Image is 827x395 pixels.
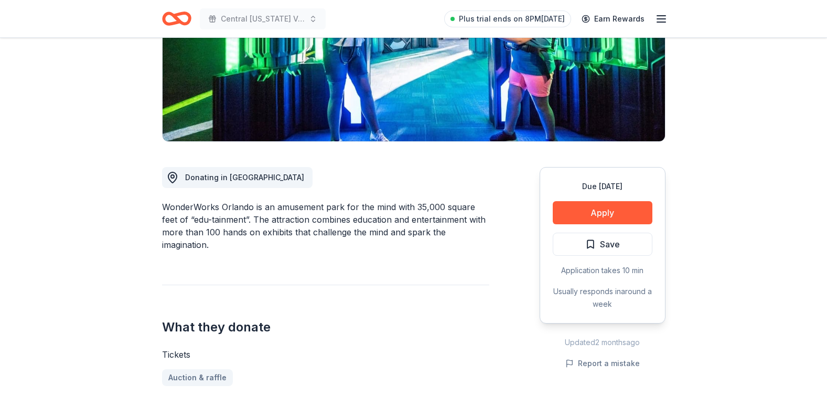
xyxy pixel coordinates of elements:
span: Save [600,237,620,251]
button: Report a mistake [565,357,640,370]
div: Updated 2 months ago [540,336,665,349]
a: Plus trial ends on 8PM[DATE] [444,11,571,27]
div: Due [DATE] [553,180,652,193]
div: Usually responds in around a week [553,285,652,310]
button: Apply [553,201,652,224]
button: Save [553,233,652,256]
span: Donating in [GEOGRAPHIC_DATA] [185,173,304,182]
a: Home [162,6,191,31]
div: WonderWorks Orlando is an amusement park for the mind with 35,000 square feet of “edu-tainment”. ... [162,201,489,251]
div: Tickets [162,348,489,361]
span: Plus trial ends on 8PM[DATE] [459,13,565,25]
span: Central [US_STATE] Veg Fest Animal Haven Silent Auction [221,13,305,25]
div: Application takes 10 min [553,264,652,277]
button: Central [US_STATE] Veg Fest Animal Haven Silent Auction [200,8,326,29]
a: Auction & raffle [162,369,233,386]
h2: What they donate [162,319,489,336]
a: Earn Rewards [575,9,651,28]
